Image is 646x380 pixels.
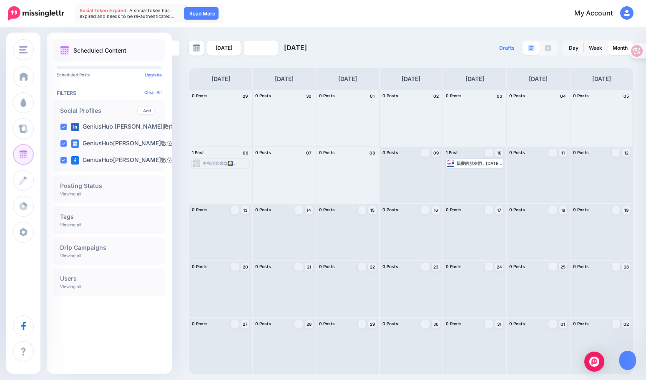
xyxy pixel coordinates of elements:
[564,41,583,55] a: Day
[57,90,162,96] h4: Filters
[307,322,312,326] span: 28
[319,207,335,212] span: 0 Posts
[243,208,247,212] span: 13
[241,149,249,157] h4: 06
[495,206,503,214] a: 17
[608,41,633,55] a: Month
[592,74,611,84] h4: [DATE]
[60,108,138,114] h4: Social Profiles
[509,207,525,212] span: 0 Posts
[495,92,503,100] h4: 03
[494,41,520,56] a: Drafts
[561,265,566,269] span: 25
[495,263,503,271] a: 24
[192,321,208,326] span: 0 Posts
[8,6,64,20] img: Missinglettr
[561,151,565,155] span: 11
[622,320,631,328] a: 02
[192,93,208,98] span: 0 Posts
[382,150,398,155] span: 0 Posts
[446,264,462,269] span: 0 Posts
[71,156,200,165] label: GeniusHub[PERSON_NAME]數位行銷 page
[432,206,440,214] a: 16
[19,46,28,53] img: menu.png
[495,149,503,157] a: 10
[71,123,202,131] label: GeniusHub [PERSON_NAME]數位行銷 page
[241,263,249,271] a: 20
[434,208,438,212] span: 16
[559,206,567,214] a: 18
[368,92,377,100] h4: 01
[305,149,313,157] h4: 07
[559,92,567,100] h4: 04
[60,183,158,189] h4: Posting Status
[144,90,162,95] a: Clear All
[432,320,440,328] a: 30
[203,161,249,166] div: 中秋佳節來臨🎑 小編祝各位中秋節快樂！ 大家有吃月餅了嗎🥮？ 不妨帶著祝福和歡樂與大家一同慶祝 感受溫馨的節慶氛圍吧🌕 ＃中秋節快樂 #[PERSON_NAME]
[446,207,462,212] span: 0 Posts
[184,7,219,20] a: Read More
[60,46,69,55] img: calendar.png
[433,151,439,155] span: 09
[584,41,607,55] a: Week
[305,263,313,271] a: 21
[80,8,128,13] span: Social Token Expired.
[368,206,377,214] a: 15
[382,207,398,212] span: 0 Posts
[319,264,335,269] span: 0 Posts
[241,206,249,214] a: 13
[465,74,484,84] h4: [DATE]
[255,207,271,212] span: 0 Posts
[307,265,311,269] span: 21
[255,264,271,269] span: 0 Posts
[368,320,377,328] a: 29
[499,46,515,51] span: Drafts
[192,207,208,212] span: 0 Posts
[71,156,79,165] img: facebook-square.png
[370,322,375,326] span: 29
[573,264,589,269] span: 0 Posts
[305,206,313,214] a: 14
[624,208,628,212] span: 19
[241,92,249,100] h4: 29
[573,93,589,98] span: 0 Posts
[509,321,525,326] span: 0 Posts
[60,245,158,251] h4: Drip Campaigns
[307,208,311,212] span: 14
[193,44,200,52] img: calendar-grey-darker.png
[368,263,377,271] a: 22
[432,149,440,157] a: 09
[584,352,604,372] div: Open Intercom Messenger
[370,265,375,269] span: 22
[71,139,79,148] img: google_business-square.png
[561,322,565,326] span: 01
[457,161,503,166] div: 親愛的朋友們，[DATE]是國慶日🇹🇼 在這個令人激動的時刻 帶著滿滿的自豪和祝福💝 一同感受對國家的熱愛吧！ ＃雙十國慶快樂 #[PERSON_NAME]
[561,208,565,212] span: 18
[305,92,313,100] h4: 30
[559,320,567,328] a: 01
[73,48,126,53] p: Scheduled Content
[402,74,420,84] h4: [DATE]
[559,263,567,271] a: 25
[319,321,335,326] span: 0 Posts
[497,151,502,155] span: 10
[211,74,230,84] h4: [DATE]
[192,264,208,269] span: 0 Posts
[138,107,154,114] a: Add
[622,263,631,271] a: 26
[80,8,175,19] span: A social token has expired and needs to be re-authenticated…
[57,73,162,77] p: Scheduled Posts
[559,149,567,157] a: 11
[275,74,294,84] h4: [DATE]
[573,321,589,326] span: 0 Posts
[446,150,458,155] span: 1 Post
[497,265,502,269] span: 24
[573,207,589,212] span: 0 Posts
[255,93,271,98] span: 0 Posts
[566,3,633,24] a: My Account
[60,276,158,281] h4: Users
[495,320,503,328] a: 31
[60,253,81,258] p: Viewing all
[243,265,248,269] span: 20
[382,321,398,326] span: 0 Posts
